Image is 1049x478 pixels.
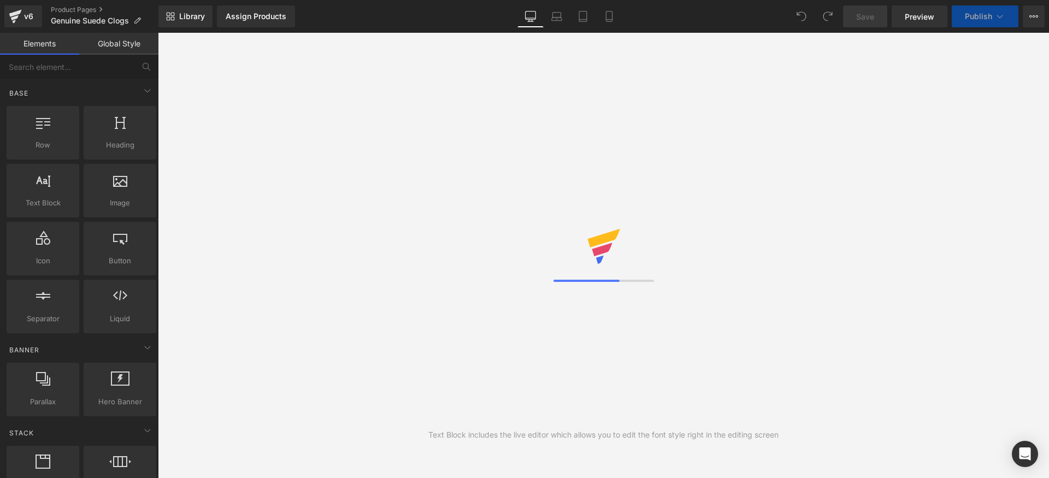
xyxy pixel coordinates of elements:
span: Library [179,11,205,21]
span: Row [10,139,76,151]
span: Liquid [87,313,153,324]
span: Hero Banner [87,396,153,408]
div: Open Intercom Messenger [1012,441,1038,467]
span: Heading [87,139,153,151]
span: Save [856,11,874,22]
div: Text Block includes the live editor which allows you to edit the font style right in the editing ... [428,429,779,441]
div: Assign Products [226,12,286,21]
span: Genuine Suede Clogs [51,16,129,25]
span: Stack [8,428,35,438]
button: Undo [791,5,812,27]
a: Tablet [570,5,596,27]
span: Banner [8,345,40,355]
span: Text Block [10,197,76,209]
a: New Library [158,5,213,27]
span: Image [87,197,153,209]
a: Mobile [596,5,622,27]
span: Publish [965,12,992,21]
button: Redo [817,5,839,27]
a: Preview [892,5,947,27]
button: Publish [952,5,1018,27]
div: v6 [22,9,36,23]
a: Desktop [517,5,544,27]
span: Preview [905,11,934,22]
a: Global Style [79,33,158,55]
a: Product Pages [51,5,158,14]
a: Laptop [544,5,570,27]
span: Button [87,255,153,267]
span: Base [8,88,30,98]
a: v6 [4,5,42,27]
span: Parallax [10,396,76,408]
span: Icon [10,255,76,267]
button: More [1023,5,1045,27]
span: Separator [10,313,76,324]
